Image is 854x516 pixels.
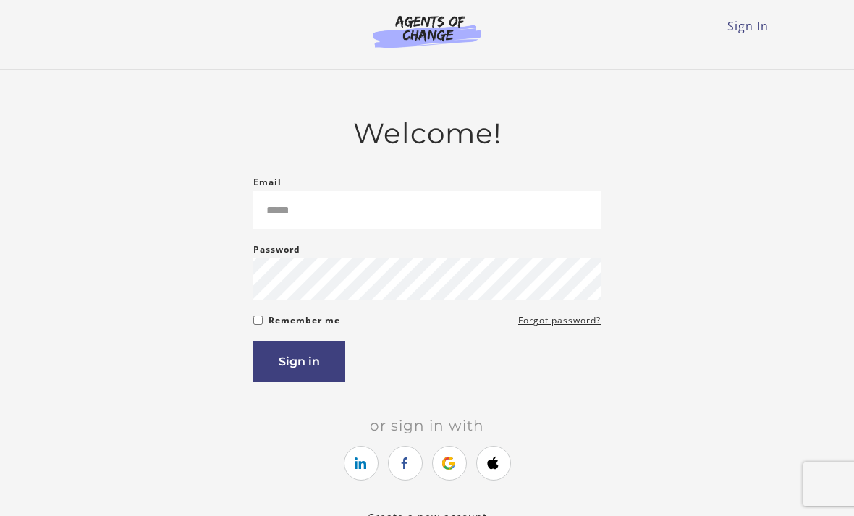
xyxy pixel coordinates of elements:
[253,241,300,258] label: Password
[388,446,423,481] a: https://courses.thinkific.com/users/auth/facebook?ss%5Breferral%5D=&ss%5Buser_return_to%5D=&ss%5B...
[432,446,467,481] a: https://courses.thinkific.com/users/auth/google?ss%5Breferral%5D=&ss%5Buser_return_to%5D=&ss%5Bvi...
[253,174,282,191] label: Email
[358,14,496,48] img: Agents of Change Logo
[344,446,379,481] a: https://courses.thinkific.com/users/auth/linkedin?ss%5Breferral%5D=&ss%5Buser_return_to%5D=&ss%5B...
[358,417,496,434] span: Or sign in with
[476,446,511,481] a: https://courses.thinkific.com/users/auth/apple?ss%5Breferral%5D=&ss%5Buser_return_to%5D=&ss%5Bvis...
[518,312,601,329] a: Forgot password?
[269,312,340,329] label: Remember me
[727,18,769,34] a: Sign In
[253,117,601,151] h2: Welcome!
[253,341,345,382] button: Sign in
